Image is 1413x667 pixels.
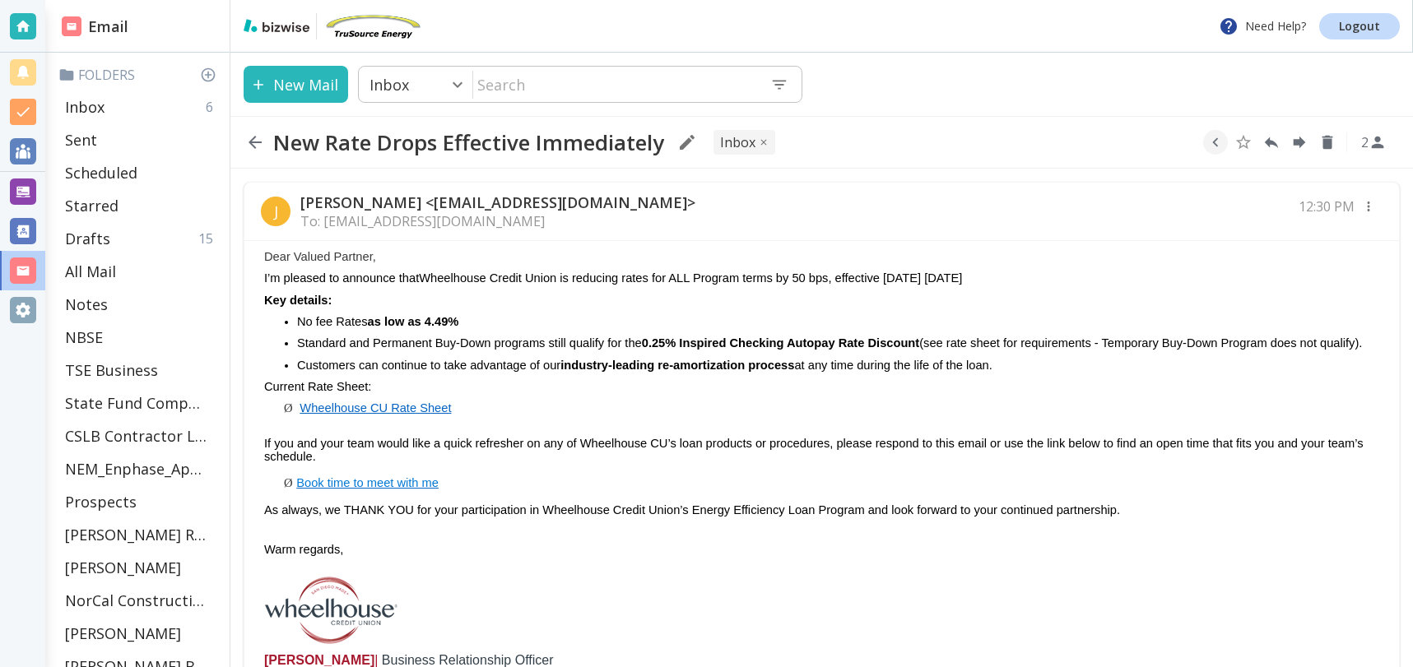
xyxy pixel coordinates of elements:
[273,129,664,155] h2: New Rate Drops Effective Immediately
[62,16,81,36] img: DashboardSidebarEmail.svg
[65,525,207,544] p: [PERSON_NAME] Residence
[65,459,207,479] p: NEM_Enphase_Applications
[65,426,207,446] p: CSLB Contractor License
[370,75,409,95] p: Inbox
[58,551,223,584] div: [PERSON_NAME]
[1361,133,1369,151] p: 2
[1299,197,1355,215] p: 12:30 PM
[1354,123,1393,162] button: See Participants
[65,163,137,183] p: Scheduled
[58,387,223,419] div: State Fund Compensation
[58,354,223,387] div: TSE Business
[65,196,119,215] p: Starred
[300,192,695,212] p: [PERSON_NAME] <[EMAIL_ADDRESS][DOMAIN_NAME]>
[1259,130,1284,155] button: Reply
[65,623,181,643] p: [PERSON_NAME]
[65,229,110,248] p: Drafts
[65,360,158,380] p: TSE Business
[65,130,97,150] p: Sent
[58,452,223,485] div: NEM_Enphase_Applications
[65,492,137,512] p: Prospects
[58,90,223,123] div: Inbox6
[244,183,1399,241] div: J[PERSON_NAME] <[EMAIL_ADDRESS][DOMAIN_NAME]>To: [EMAIL_ADDRESS][DOMAIN_NAME]12:30 PM
[58,189,223,222] div: Starred
[1315,130,1340,155] button: Delete
[65,262,116,281] p: All Mail
[62,16,128,38] h2: Email
[58,255,223,288] div: All Mail
[1219,16,1306,36] p: Need Help?
[720,133,755,151] p: INBOX
[274,201,278,221] p: J
[323,13,422,39] img: TruSource Energy, Inc.
[58,584,223,617] div: NorCal Construction
[65,97,105,117] p: Inbox
[1319,13,1400,39] a: Logout
[1287,130,1312,155] button: Forward
[65,558,181,577] p: [PERSON_NAME]
[65,294,108,314] p: Notes
[473,67,757,101] input: Search
[1339,21,1380,32] p: Logout
[58,518,223,551] div: [PERSON_NAME] Residence
[58,419,223,452] div: CSLB Contractor License
[58,222,223,255] div: Drafts15
[198,229,220,248] p: 15
[65,591,207,610] p: NorCal Construction
[58,156,223,189] div: Scheduled
[58,123,223,156] div: Sent
[58,288,223,321] div: Notes
[58,321,223,354] div: NBSE
[58,617,223,650] div: [PERSON_NAME]
[206,98,220,116] p: 6
[300,212,695,230] p: To: [EMAIL_ADDRESS][DOMAIN_NAME]
[244,66,348,103] button: New Mail
[65,393,207,413] p: State Fund Compensation
[65,327,103,347] p: NBSE
[244,19,309,32] img: bizwise
[58,485,223,518] div: Prospects
[58,66,223,84] p: Folders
